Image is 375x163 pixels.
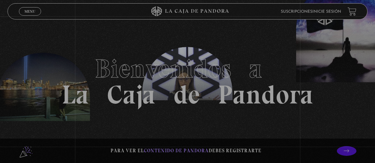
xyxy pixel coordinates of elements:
a: Inicie sesión [312,10,341,14]
p: Para ver el debes registrarte [111,146,262,155]
a: View your shopping cart [348,7,356,16]
a: Suscripciones [281,10,312,14]
span: contenido de Pandora [144,148,209,154]
span: Menu [24,9,35,13]
h1: La Caja de Pandora [62,56,313,108]
span: Bienvenidos a [95,53,280,84]
span: Cerrar [22,15,37,20]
